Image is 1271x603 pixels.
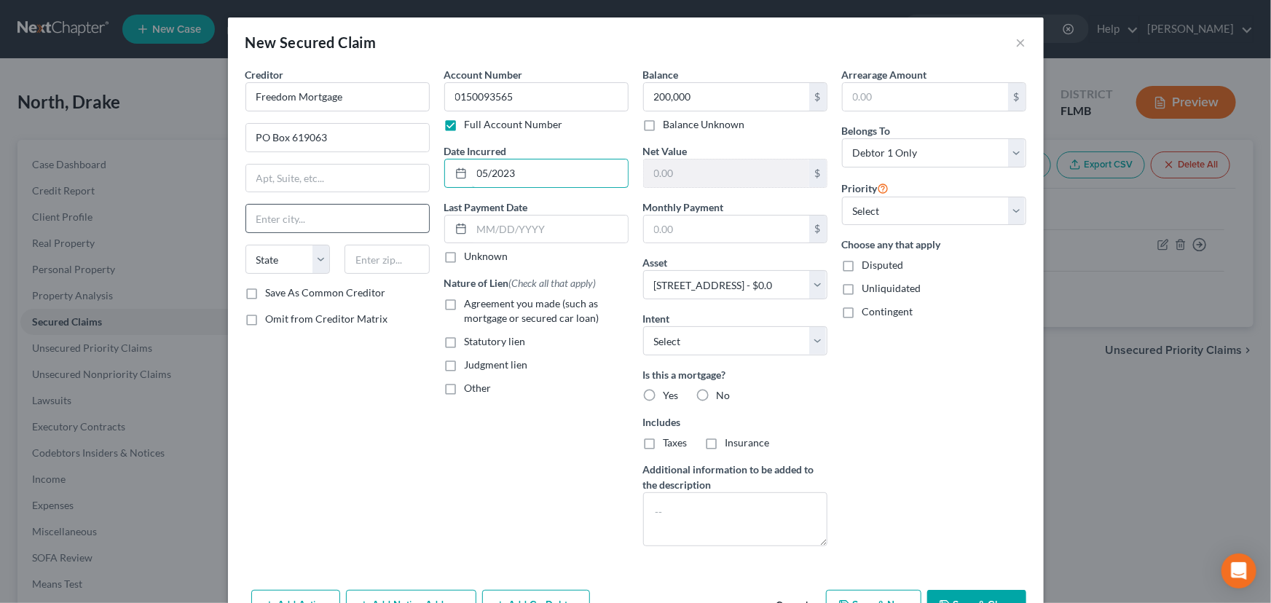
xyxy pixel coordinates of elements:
[1221,553,1256,588] div: Open Intercom Messenger
[643,462,827,492] label: Additional information to be added to the description
[465,117,563,132] label: Full Account Number
[717,389,731,401] span: No
[266,285,386,300] label: Save As Common Creditor
[246,124,429,151] input: Enter address...
[664,117,745,132] label: Balance Unknown
[643,143,688,159] label: Net Value
[643,367,827,382] label: Is this a mortgage?
[246,165,429,192] input: Apt, Suite, etc...
[472,159,628,187] input: MM/DD/YYYY
[444,200,528,215] label: Last Payment Date
[842,125,891,137] span: Belongs To
[842,67,927,82] label: Arrearage Amount
[643,67,679,82] label: Balance
[644,83,809,111] input: 0.00
[1008,83,1026,111] div: $
[444,143,507,159] label: Date Incurred
[465,297,599,324] span: Agreement you made (such as mortgage or secured car loan)
[444,275,597,291] label: Nature of Lien
[643,256,668,269] span: Asset
[664,389,679,401] span: Yes
[465,382,492,394] span: Other
[842,237,1026,252] label: Choose any that apply
[465,249,508,264] label: Unknown
[472,216,628,243] input: MM/DD/YYYY
[644,216,809,243] input: 0.00
[465,335,526,347] span: Statutory lien
[245,82,430,111] input: Search creditor by name...
[465,358,528,371] span: Judgment lien
[664,436,688,449] span: Taxes
[862,282,921,294] span: Unliquidated
[842,179,889,197] label: Priority
[643,311,670,326] label: Intent
[643,200,724,215] label: Monthly Payment
[345,245,430,274] input: Enter zip...
[809,83,827,111] div: $
[643,414,827,430] label: Includes
[843,83,1008,111] input: 0.00
[444,82,629,111] input: --
[444,67,523,82] label: Account Number
[509,277,597,289] span: (Check all that apply)
[246,205,429,232] input: Enter city...
[266,312,388,325] span: Omit from Creditor Matrix
[725,436,770,449] span: Insurance
[644,159,809,187] input: 0.00
[862,305,913,318] span: Contingent
[245,68,284,81] span: Creditor
[862,259,904,271] span: Disputed
[245,32,377,52] div: New Secured Claim
[809,159,827,187] div: $
[1016,33,1026,51] button: ×
[809,216,827,243] div: $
